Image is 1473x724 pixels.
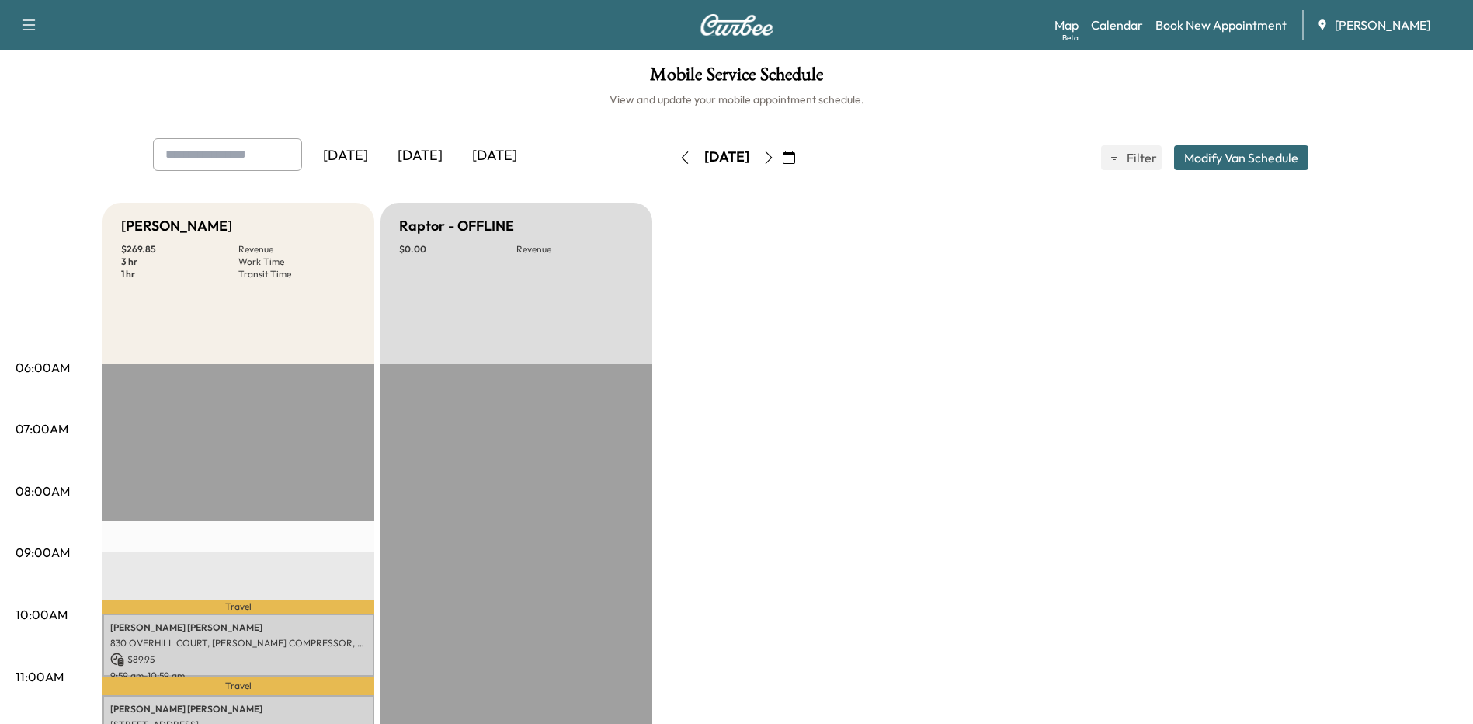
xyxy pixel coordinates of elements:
[238,256,356,268] p: Work Time
[16,419,68,438] p: 07:00AM
[16,482,70,500] p: 08:00AM
[16,65,1457,92] h1: Mobile Service Schedule
[121,243,238,256] p: $ 269.85
[238,243,356,256] p: Revenue
[1155,16,1287,34] a: Book New Appointment
[1335,16,1430,34] span: [PERSON_NAME]
[383,138,457,174] div: [DATE]
[110,637,367,649] p: 830 OVERHILL COURT, [PERSON_NAME] COMPRESSOR, [GEOGRAPHIC_DATA], [GEOGRAPHIC_DATA]
[308,138,383,174] div: [DATE]
[238,268,356,280] p: Transit Time
[110,653,367,667] p: $ 89.95
[399,243,516,256] p: $ 0.00
[110,621,367,634] p: [PERSON_NAME] [PERSON_NAME]
[110,703,367,715] p: [PERSON_NAME] [PERSON_NAME]
[102,600,374,614] p: Travel
[16,92,1457,107] h6: View and update your mobile appointment schedule.
[1174,145,1308,170] button: Modify Van Schedule
[121,268,238,280] p: 1 hr
[16,543,70,562] p: 09:00AM
[16,358,70,377] p: 06:00AM
[399,215,514,237] h5: Raptor - OFFLINE
[110,670,367,682] p: 9:59 am - 10:59 am
[121,256,238,268] p: 3 hr
[1101,145,1162,170] button: Filter
[516,243,634,256] p: Revenue
[700,14,774,36] img: Curbee Logo
[16,605,68,624] p: 10:00AM
[102,677,374,695] p: Travel
[457,138,532,174] div: [DATE]
[1054,16,1079,34] a: MapBeta
[704,148,749,167] div: [DATE]
[16,667,64,686] p: 11:00AM
[1127,148,1155,167] span: Filter
[121,215,232,237] h5: [PERSON_NAME]
[1091,16,1143,34] a: Calendar
[1062,32,1079,44] div: Beta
